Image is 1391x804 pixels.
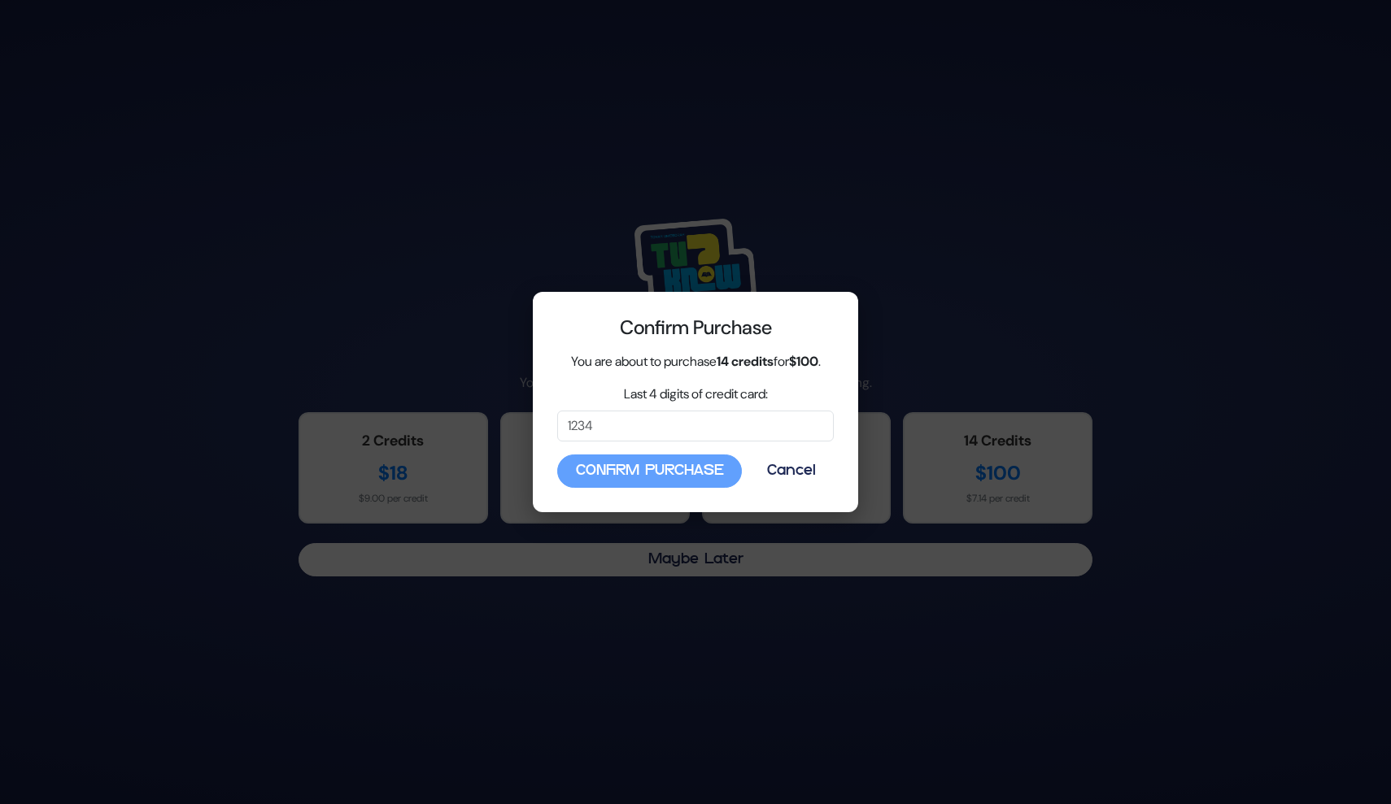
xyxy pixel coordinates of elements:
p: You are about to purchase for . [557,352,834,372]
button: Cancel [748,454,834,488]
strong: 14 credits [717,353,774,370]
input: 1234 [557,411,834,441]
strong: $100 [789,353,818,370]
label: Last 4 digits of credit card: [624,385,768,404]
h4: Confirm Purchase [557,316,834,340]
